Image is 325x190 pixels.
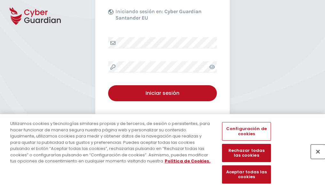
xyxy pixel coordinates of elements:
a: Más información sobre su privacidad, se abre en una nueva pestaña [165,158,210,164]
div: Iniciar sesión [113,89,212,97]
button: Cerrar [311,145,325,159]
div: Utilizamos cookies y tecnologías similares propias y de terceros, de sesión o persistentes, para ... [10,120,212,164]
button: Iniciar sesión [108,85,217,101]
button: Rechazar todas las cookies [222,144,271,162]
button: Configuración de cookies, Abre el cuadro de diálogo del centro de preferencias. [222,122,271,140]
button: Aceptar todas las cookies [222,165,271,184]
